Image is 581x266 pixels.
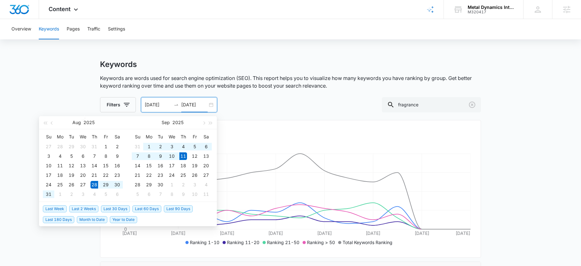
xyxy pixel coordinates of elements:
[113,152,121,160] div: 9
[132,151,143,161] td: 2025-09-07
[202,190,210,198] div: 11
[177,142,189,151] td: 2025-09-04
[468,10,514,14] div: account id
[200,170,212,180] td: 2025-09-27
[166,132,177,142] th: We
[54,132,66,142] th: Mo
[101,205,130,212] span: Last 30 Days
[43,170,54,180] td: 2025-08-17
[162,116,170,129] button: Sep
[134,143,141,150] div: 31
[202,152,210,160] div: 13
[171,230,185,236] tspan: [DATE]
[145,101,171,108] input: Start date
[168,181,176,189] div: 1
[54,142,66,151] td: 2025-07-28
[68,152,75,160] div: 5
[100,132,111,142] th: Fr
[89,132,100,142] th: Th
[56,190,64,198] div: 1
[174,102,179,107] span: to
[191,162,198,170] div: 19
[164,205,193,212] span: Last 90 Days
[181,101,208,108] input: End date
[155,170,166,180] td: 2025-09-23
[43,151,54,161] td: 2025-08-03
[191,190,198,198] div: 10
[68,181,75,189] div: 26
[191,181,198,189] div: 3
[111,132,123,142] th: Sa
[79,171,87,179] div: 20
[179,171,187,179] div: 25
[111,151,123,161] td: 2025-08-09
[155,190,166,199] td: 2025-10-07
[89,142,100,151] td: 2025-07-31
[66,190,77,199] td: 2025-09-02
[90,162,98,170] div: 14
[56,143,64,150] div: 28
[166,180,177,190] td: 2025-10-01
[166,161,177,170] td: 2025-09-17
[100,170,111,180] td: 2025-08-22
[56,162,64,170] div: 11
[66,161,77,170] td: 2025-08-12
[157,152,164,160] div: 9
[456,230,470,236] tspan: [DATE]
[113,143,121,150] div: 2
[200,180,212,190] td: 2025-10-04
[77,151,89,161] td: 2025-08-06
[200,151,212,161] td: 2025-09-13
[134,162,141,170] div: 14
[132,132,143,142] th: Su
[143,161,155,170] td: 2025-09-15
[66,132,77,142] th: Tu
[143,132,155,142] th: Mo
[79,190,87,198] div: 3
[134,152,141,160] div: 7
[145,162,153,170] div: 15
[113,162,121,170] div: 16
[45,152,52,160] div: 3
[56,181,64,189] div: 25
[317,230,332,236] tspan: [DATE]
[168,190,176,198] div: 8
[45,143,52,150] div: 27
[90,181,98,189] div: 28
[200,161,212,170] td: 2025-09-20
[54,190,66,199] td: 2025-09-01
[143,151,155,161] td: 2025-09-08
[190,240,219,245] span: Ranking 1-10
[67,19,80,39] button: Pages
[145,152,153,160] div: 8
[77,180,89,190] td: 2025-08-27
[179,162,187,170] div: 18
[89,151,100,161] td: 2025-08-07
[77,161,89,170] td: 2025-08-13
[90,190,98,198] div: 4
[77,216,107,223] span: Month to Date
[202,181,210,189] div: 4
[157,181,164,189] div: 30
[102,190,110,198] div: 5
[166,190,177,199] td: 2025-10-08
[100,97,136,112] button: Filters
[179,143,187,150] div: 4
[45,162,52,170] div: 10
[157,171,164,179] div: 23
[100,151,111,161] td: 2025-08-08
[39,19,59,39] button: Keywords
[102,152,110,160] div: 8
[111,170,123,180] td: 2025-08-23
[43,216,74,223] span: Last 180 Days
[155,132,166,142] th: Tu
[43,190,54,199] td: 2025-08-31
[68,171,75,179] div: 19
[124,226,127,232] tspan: 0
[43,205,67,212] span: Last Week
[166,151,177,161] td: 2025-09-10
[174,102,179,107] span: swap-right
[200,190,212,199] td: 2025-10-11
[89,161,100,170] td: 2025-08-14
[72,116,81,129] button: Aug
